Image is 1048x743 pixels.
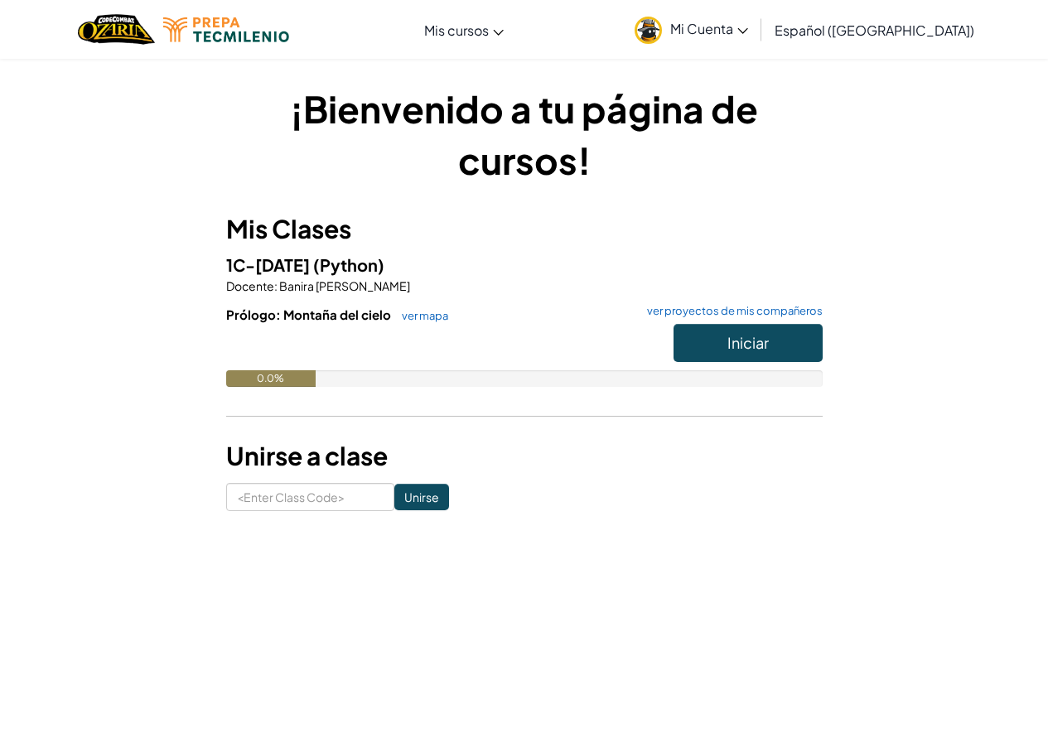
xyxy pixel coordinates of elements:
a: Mis cursos [416,7,512,52]
span: Docente [226,278,274,293]
span: Mi Cuenta [670,20,748,37]
span: : [274,278,278,293]
img: avatar [635,17,662,44]
h1: ¡Bienvenido a tu página de cursos! [226,83,823,186]
input: Unirse [394,484,449,510]
a: Mi Cuenta [626,3,756,55]
img: Tecmilenio logo [163,17,289,42]
a: ver mapa [394,309,448,322]
span: Prólogo: Montaña del cielo [226,306,394,322]
div: 0.0% [226,370,316,387]
span: Banira [PERSON_NAME] [278,278,410,293]
span: 1C-[DATE] [226,254,313,275]
span: Español ([GEOGRAPHIC_DATA]) [775,22,974,39]
h3: Mis Clases [226,210,823,248]
img: Home [78,12,155,46]
a: Ozaria by CodeCombat logo [78,12,155,46]
span: Iniciar [727,333,769,352]
button: Iniciar [674,324,823,362]
span: Mis cursos [424,22,489,39]
a: Español ([GEOGRAPHIC_DATA]) [766,7,983,52]
input: <Enter Class Code> [226,483,394,511]
span: (Python) [313,254,384,275]
h3: Unirse a clase [226,437,823,475]
a: ver proyectos de mis compañeros [639,306,823,316]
